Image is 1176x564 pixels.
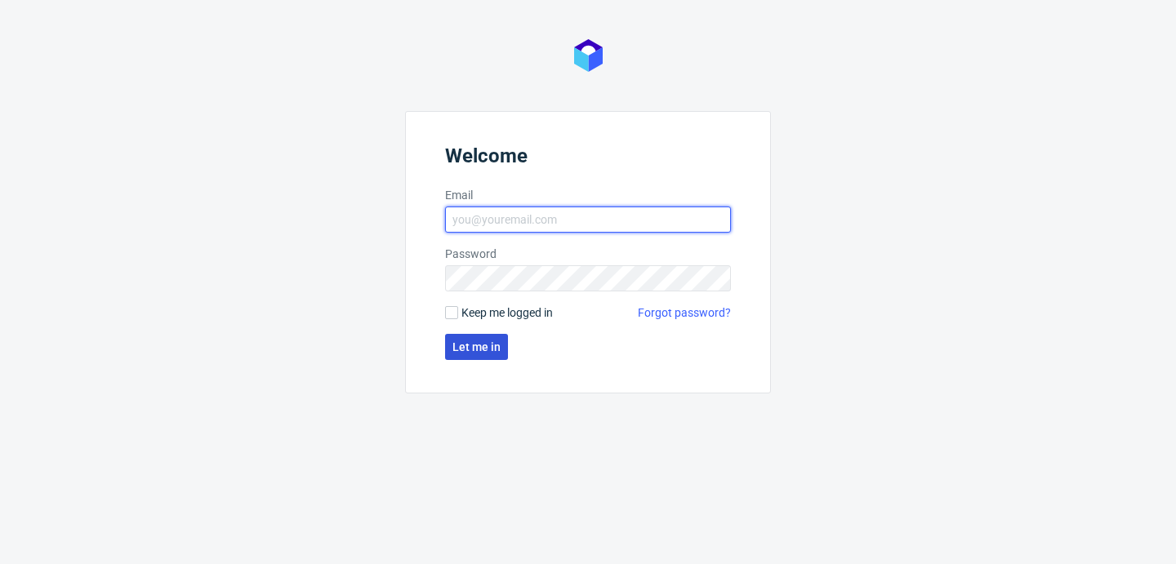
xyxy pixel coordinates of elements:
[445,144,731,174] header: Welcome
[638,304,731,321] a: Forgot password?
[461,304,553,321] span: Keep me logged in
[445,187,731,203] label: Email
[452,341,501,353] span: Let me in
[445,207,731,233] input: you@youremail.com
[445,334,508,360] button: Let me in
[445,246,731,262] label: Password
